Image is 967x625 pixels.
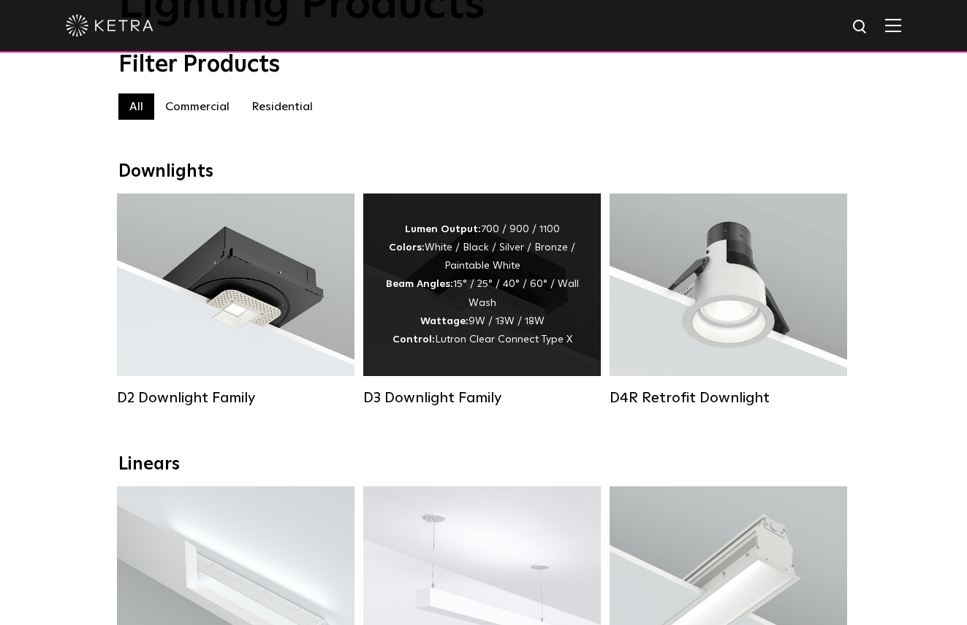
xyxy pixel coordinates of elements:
label: Commercial [154,93,240,120]
img: search icon [852,18,870,37]
img: Hamburger%20Nav.svg [885,18,901,32]
span: Lutron Clear Connect Type X [435,334,572,345]
strong: Wattage: [420,316,469,326]
div: D3 Downlight Family [363,389,601,407]
div: Filter Products [118,51,849,79]
a: D2 Downlight Family Lumen Output:1200Colors:White / Black / Gloss Black / Silver / Bronze / Silve... [117,193,354,405]
label: All [118,93,154,120]
a: D4R Retrofit Downlight Lumen Output:800Colors:White / BlackBeam Angles:15° / 25° / 40° / 60°Watta... [610,193,847,405]
label: Residential [240,93,324,120]
strong: Control: [393,334,435,345]
div: D2 Downlight Family [117,389,354,407]
div: D4R Retrofit Downlight [610,389,847,407]
div: 700 / 900 / 1100 White / Black / Silver / Bronze / Paintable White 15° / 25° / 40° / 60° / Wall W... [385,221,579,349]
strong: Beam Angles: [386,279,453,289]
img: ketra-logo-2019-white [66,15,153,37]
div: Linears [118,454,849,475]
strong: Colors: [389,242,425,253]
div: Downlights [118,161,849,183]
strong: Lumen Output: [405,224,481,234]
a: D3 Downlight Family Lumen Output:700 / 900 / 1100Colors:White / Black / Silver / Bronze / Paintab... [363,193,601,405]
